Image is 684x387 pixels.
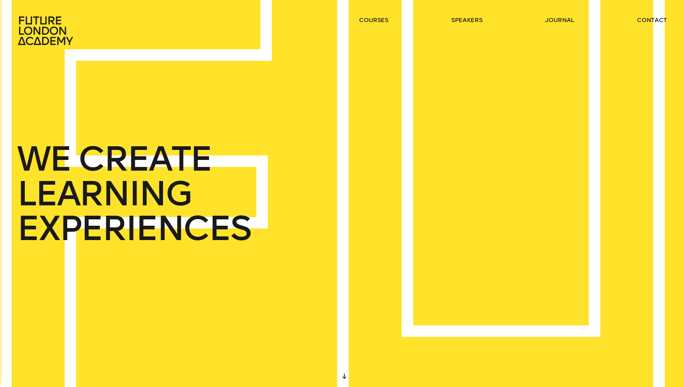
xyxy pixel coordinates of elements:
a: journal [545,16,574,24]
a: courses [359,16,388,24]
a: contact [637,16,667,24]
span: EXPERIENCES [17,211,251,246]
span: CREATE [78,142,212,176]
span: LEARNING [17,176,191,211]
span: WE [17,142,71,176]
a: speakers [451,16,482,24]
